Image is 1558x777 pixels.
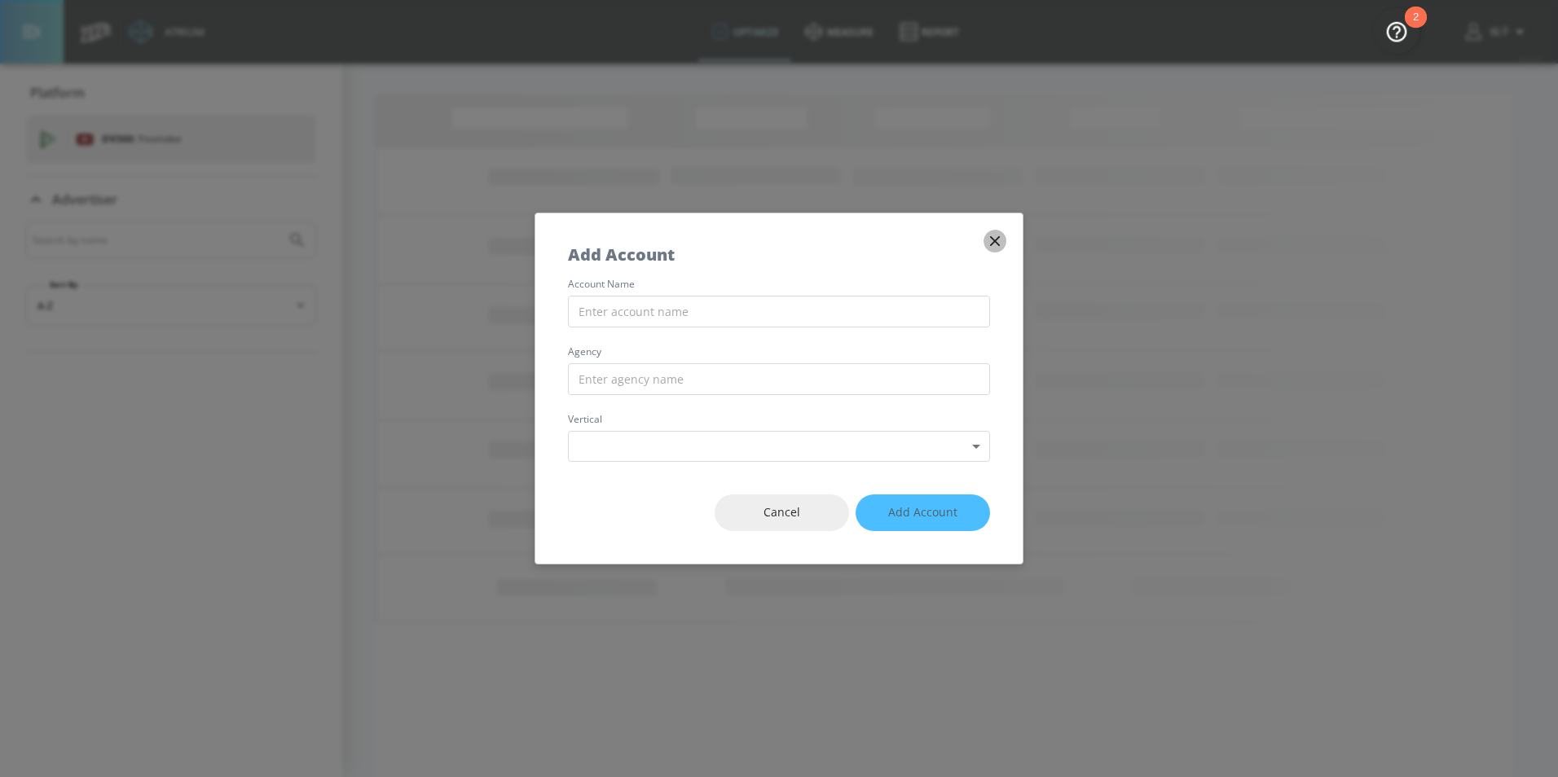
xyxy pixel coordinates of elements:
span: Cancel [747,503,816,523]
input: Enter agency name [568,363,990,395]
input: Enter account name [568,296,990,327]
button: Open Resource Center, 2 new notifications [1374,8,1419,54]
div: 2 [1413,17,1419,38]
label: vertical [568,415,990,424]
div: ​ [568,431,990,463]
label: agency [568,347,990,357]
label: account name [568,279,990,289]
h5: Add Account [568,246,675,263]
button: Cancel [715,494,849,531]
